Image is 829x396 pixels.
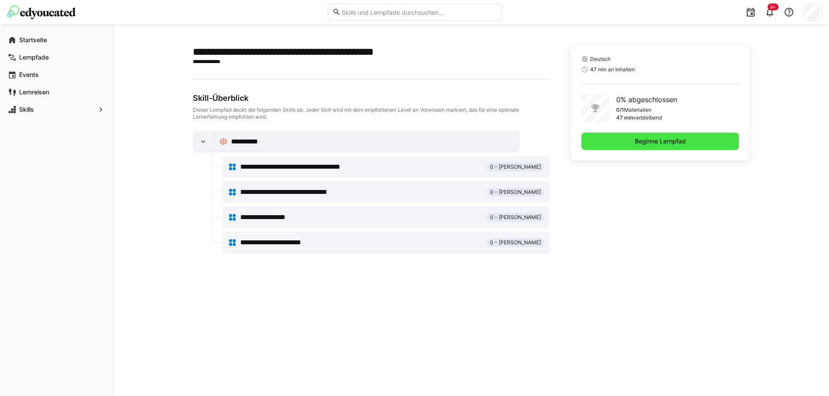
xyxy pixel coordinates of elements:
[490,214,541,221] span: 0 - [PERSON_NAME]
[490,189,541,196] span: 0 - [PERSON_NAME]
[590,66,635,73] span: 47 min an Inhalten
[590,56,611,63] span: Deutsch
[616,114,633,121] p: 47 min
[193,93,550,103] div: Skill-Überblick
[770,4,776,10] span: 9+
[581,133,739,150] button: Beginne Lernpfad
[616,106,624,113] p: 0/1
[193,106,550,120] div: Dieser Lernpfad deckt die folgenden Skills ab. Jeder Skill wird mit dem empfohlenen Level an Vorw...
[616,94,677,105] p: 0% abgeschlossen
[490,239,541,246] span: 0 - [PERSON_NAME]
[633,114,662,121] p: verbleibend
[624,106,651,113] p: Materialien
[490,163,541,170] span: 0 - [PERSON_NAME]
[341,8,497,16] input: Skills und Lernpfade durchsuchen…
[634,137,687,146] span: Beginne Lernpfad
